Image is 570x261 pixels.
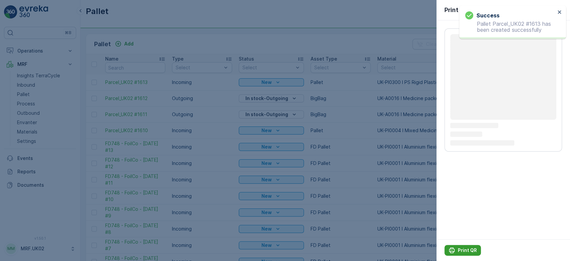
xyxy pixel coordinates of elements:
[477,11,500,19] h3: Success
[444,5,468,15] p: Print QR
[458,247,477,254] p: Print QR
[444,245,481,256] button: Print QR
[465,21,555,33] p: Pallet Parcel_UK02 #1613 has been created successfully
[557,9,562,16] button: close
